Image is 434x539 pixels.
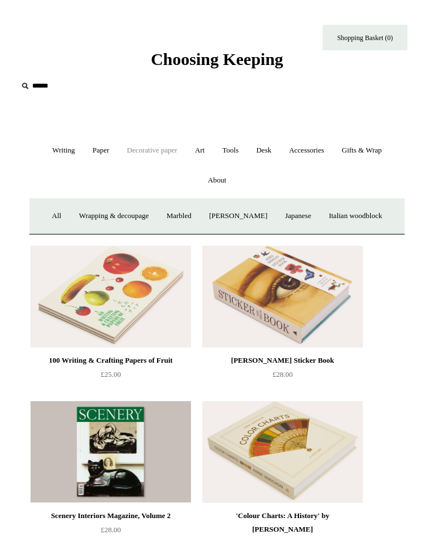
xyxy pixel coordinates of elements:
a: Art [187,136,212,166]
a: [PERSON_NAME] Sticker Book £28.00 [202,354,363,400]
a: Italian woodblock [321,201,390,231]
a: Accessories [281,136,332,166]
a: Scenery Interiors Magazine, Volume 2 Scenery Interiors Magazine, Volume 2 [31,401,191,503]
a: Tools [215,136,247,166]
a: Shopping Basket (0) [323,25,407,50]
a: Choosing Keeping [151,59,283,67]
img: Scenery Interiors Magazine, Volume 2 [31,401,191,503]
div: Scenery Interiors Magazine, Volume 2 [33,509,188,523]
a: 100 Writing & Crafting Papers of Fruit £25.00 [31,354,191,400]
a: 100 Writing & Crafting Papers of Fruit 100 Writing & Crafting Papers of Fruit [31,246,191,347]
a: About [200,166,235,195]
span: Choosing Keeping [151,50,283,68]
a: Gifts & Wrap [334,136,390,166]
a: Japanese [277,201,319,231]
span: £25.00 [101,370,121,379]
a: All [44,201,70,231]
div: [PERSON_NAME] Sticker Book [205,354,360,367]
a: John Derian Sticker Book John Derian Sticker Book [202,246,363,347]
img: 100 Writing & Crafting Papers of Fruit [31,246,191,347]
a: Decorative paper [119,136,185,166]
img: 'Colour Charts: A History' by Anne Varichon [202,401,363,503]
a: 'Colour Charts: A History' by Anne Varichon 'Colour Charts: A History' by Anne Varichon [202,401,363,503]
span: £28.00 [101,525,121,534]
a: Desk [248,136,279,166]
a: Wrapping & decoupage [71,201,157,231]
a: Writing [44,136,83,166]
div: 100 Writing & Crafting Papers of Fruit [33,354,188,367]
img: John Derian Sticker Book [202,246,363,347]
span: £28.00 [272,370,293,379]
a: Paper [85,136,118,166]
a: Marbled [159,201,199,231]
div: 'Colour Charts: A History' by [PERSON_NAME] [205,509,360,536]
a: [PERSON_NAME] [201,201,275,231]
